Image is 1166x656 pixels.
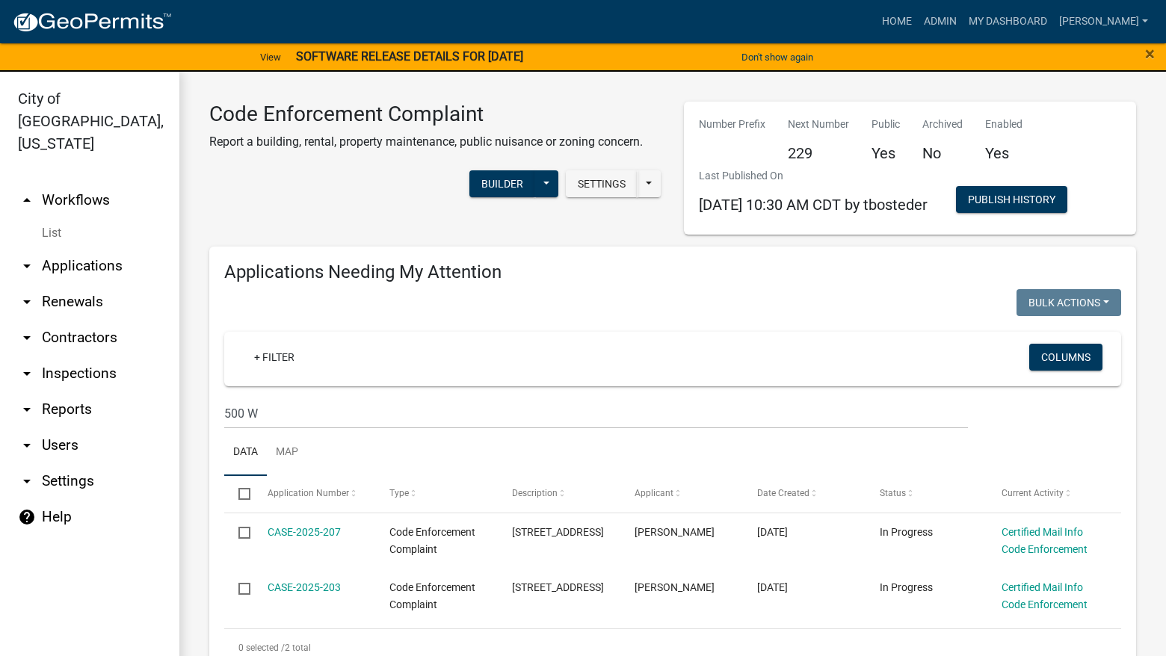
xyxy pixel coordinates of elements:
span: 0 selected / [238,643,285,653]
span: Current Activity [1002,488,1064,498]
p: Next Number [788,117,849,132]
button: Close [1145,45,1155,63]
datatable-header-cell: Application Number [253,476,375,512]
span: × [1145,43,1155,64]
button: Bulk Actions [1017,289,1121,316]
p: Public [872,117,900,132]
i: arrow_drop_down [18,257,36,275]
p: Last Published On [699,168,928,184]
a: [PERSON_NAME] [1053,7,1154,36]
span: Application Number [268,488,349,498]
span: 09/02/2025 [757,581,788,593]
datatable-header-cell: Status [865,476,987,512]
button: Publish History [956,186,1067,213]
datatable-header-cell: Current Activity [987,476,1110,512]
span: In Progress [880,581,933,593]
span: In Progress [880,526,933,538]
i: arrow_drop_down [18,329,36,347]
input: Search for applications [224,398,968,429]
h5: Yes [985,144,1022,162]
datatable-header-cell: Type [375,476,498,512]
datatable-header-cell: Applicant [620,476,743,512]
i: arrow_drop_down [18,436,36,454]
span: 500 W MADISON PL [512,581,604,593]
span: Tara Bosteder [635,526,715,538]
h5: 229 [788,144,849,162]
datatable-header-cell: Select [224,476,253,512]
span: Description [512,488,558,498]
button: Builder [469,170,535,197]
h5: No [922,144,963,162]
a: My Dashboard [963,7,1053,36]
span: Code Enforcement Complaint [389,581,475,610]
p: Number Prefix [699,117,765,132]
p: Report a building, rental, property maintenance, public nuisance or zoning concern. [209,133,643,151]
span: Date Created [757,488,809,498]
strong: SOFTWARE RELEASE DETAILS FOR [DATE] [296,49,523,64]
i: arrow_drop_down [18,293,36,311]
p: Archived [922,117,963,132]
h4: Applications Needing My Attention [224,262,1121,283]
i: arrow_drop_down [18,365,36,383]
h3: Code Enforcement Complaint [209,102,643,127]
span: Status [880,488,906,498]
datatable-header-cell: Date Created [743,476,866,512]
button: Settings [566,170,638,197]
wm-modal-confirm: Workflow Publish History [956,194,1067,206]
h5: Yes [872,144,900,162]
i: help [18,508,36,526]
p: Enabled [985,117,1022,132]
button: Columns [1029,344,1102,371]
span: 09/05/2025 [757,526,788,538]
i: arrow_drop_down [18,400,36,418]
span: Type [389,488,409,498]
span: [DATE] 10:30 AM CDT by tbosteder [699,196,928,214]
span: Tara Bosteder [635,581,715,593]
i: arrow_drop_up [18,191,36,209]
a: Map [267,429,307,477]
a: Admin [918,7,963,36]
a: Data [224,429,267,477]
span: 500 W MADISON PL [512,526,604,538]
a: View [254,45,287,69]
a: + Filter [242,344,306,371]
a: Certified Mail Info Code Enforcement [1002,526,1088,555]
button: Don't show again [735,45,819,69]
a: Certified Mail Info Code Enforcement [1002,581,1088,610]
a: CASE-2025-207 [268,526,341,538]
span: Applicant [635,488,673,498]
a: CASE-2025-203 [268,581,341,593]
a: Home [876,7,918,36]
datatable-header-cell: Description [498,476,620,512]
i: arrow_drop_down [18,472,36,490]
span: Code Enforcement Complaint [389,526,475,555]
